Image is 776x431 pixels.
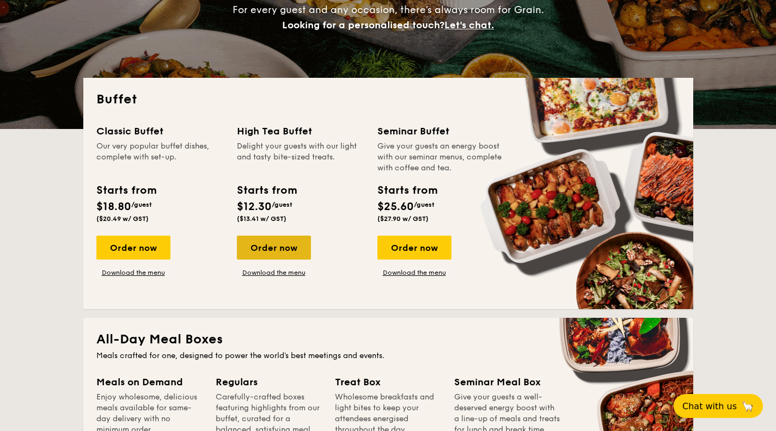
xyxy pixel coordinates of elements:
[96,268,170,277] a: Download the menu
[377,268,451,277] a: Download the menu
[237,141,364,174] div: Delight your guests with our light and tasty bite-sized treats.
[454,374,560,390] div: Seminar Meal Box
[335,374,441,390] div: Treat Box
[96,182,156,199] div: Starts from
[96,236,170,260] div: Order now
[216,374,322,390] div: Regulars
[377,141,505,174] div: Give your guests an energy boost with our seminar menus, complete with coffee and tea.
[96,91,680,108] h2: Buffet
[377,215,429,223] span: ($27.90 w/ GST)
[741,400,754,412] span: 🦙
[131,201,152,208] span: /guest
[237,200,272,213] span: $12.30
[272,201,292,208] span: /guest
[377,236,451,260] div: Order now
[682,401,737,411] span: Chat with us
[237,236,311,260] div: Order now
[237,182,296,199] div: Starts from
[377,182,437,199] div: Starts from
[377,200,414,213] span: $25.60
[96,350,680,361] div: Meals crafted for one, designed to power the world's best meetings and events.
[237,124,364,139] div: High Tea Buffet
[237,268,311,277] a: Download the menu
[377,124,505,139] div: Seminar Buffet
[96,374,203,390] div: Meals on Demand
[282,19,444,31] span: Looking for a personalised touch?
[444,19,494,31] span: Let's chat.
[237,215,286,223] span: ($13.41 w/ GST)
[96,141,224,174] div: Our very popular buffet dishes, complete with set-up.
[96,215,149,223] span: ($20.49 w/ GST)
[96,331,680,348] h2: All-Day Meal Boxes
[674,394,763,418] button: Chat with us🦙
[96,124,224,139] div: Classic Buffet
[414,201,435,208] span: /guest
[96,200,131,213] span: $18.80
